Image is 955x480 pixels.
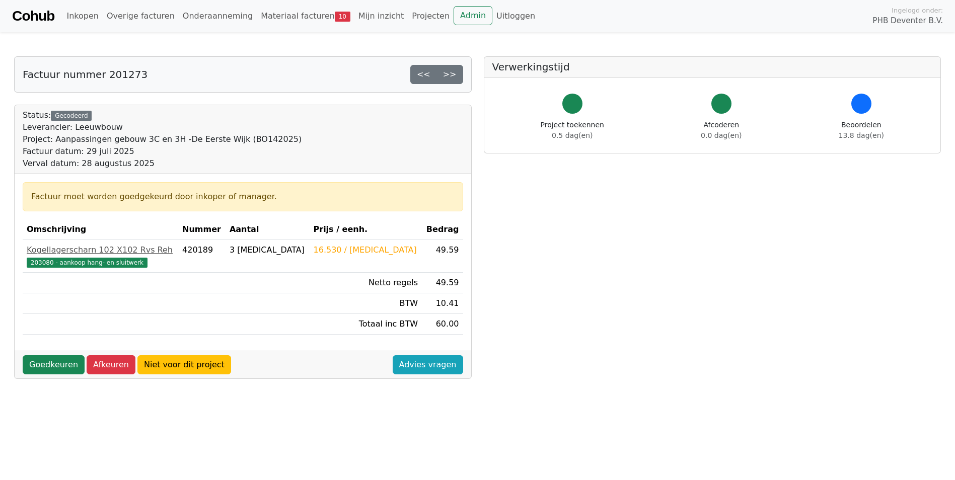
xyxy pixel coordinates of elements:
[178,219,226,240] th: Nummer
[892,6,943,15] span: Ingelogd onder:
[541,120,604,141] div: Project toekennen
[410,65,437,84] a: <<
[23,355,85,374] a: Goedkeuren
[27,258,148,268] span: 203080 - aankoop hang- en sluitwerk
[62,6,102,26] a: Inkopen
[314,244,418,256] div: 16.530 / [MEDICAL_DATA]
[178,240,226,273] td: 420189
[23,219,178,240] th: Omschrijving
[12,4,54,28] a: Cohub
[454,6,492,25] a: Admin
[872,15,943,27] span: PHB Deventer B.V.
[23,121,302,133] div: Leverancier: Leeuwbouw
[179,6,257,26] a: Onderaanneming
[23,68,148,81] h5: Factuur nummer 201273
[23,109,302,170] div: Status:
[422,219,463,240] th: Bedrag
[137,355,231,374] a: Niet voor dit project
[393,355,463,374] a: Advies vragen
[839,131,884,139] span: 13.8 dag(en)
[310,273,422,293] td: Netto regels
[310,293,422,314] td: BTW
[27,244,174,256] div: Kogellagerscharn 102 X102 Rvs Reh
[492,6,539,26] a: Uitloggen
[226,219,310,240] th: Aantal
[492,61,933,73] h5: Verwerkingstijd
[230,244,306,256] div: 3 [MEDICAL_DATA]
[436,65,463,84] a: >>
[408,6,454,26] a: Projecten
[27,244,174,268] a: Kogellagerscharn 102 X102 Rvs Reh203080 - aankoop hang- en sluitwerk
[422,240,463,273] td: 49.59
[701,120,742,141] div: Afcoderen
[422,273,463,293] td: 49.59
[552,131,593,139] span: 0.5 dag(en)
[354,6,408,26] a: Mijn inzicht
[257,6,354,26] a: Materiaal facturen10
[422,314,463,335] td: 60.00
[335,12,350,22] span: 10
[310,314,422,335] td: Totaal inc BTW
[51,111,92,121] div: Gecodeerd
[839,120,884,141] div: Beoordelen
[422,293,463,314] td: 10.41
[23,157,302,170] div: Verval datum: 28 augustus 2025
[23,145,302,157] div: Factuur datum: 29 juli 2025
[310,219,422,240] th: Prijs / eenh.
[103,6,179,26] a: Overige facturen
[87,355,135,374] a: Afkeuren
[701,131,742,139] span: 0.0 dag(en)
[31,191,455,203] div: Factuur moet worden goedgekeurd door inkoper of manager.
[23,133,302,145] div: Project: Aanpassingen gebouw 3C en 3H -De Eerste Wijk (BO142025)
